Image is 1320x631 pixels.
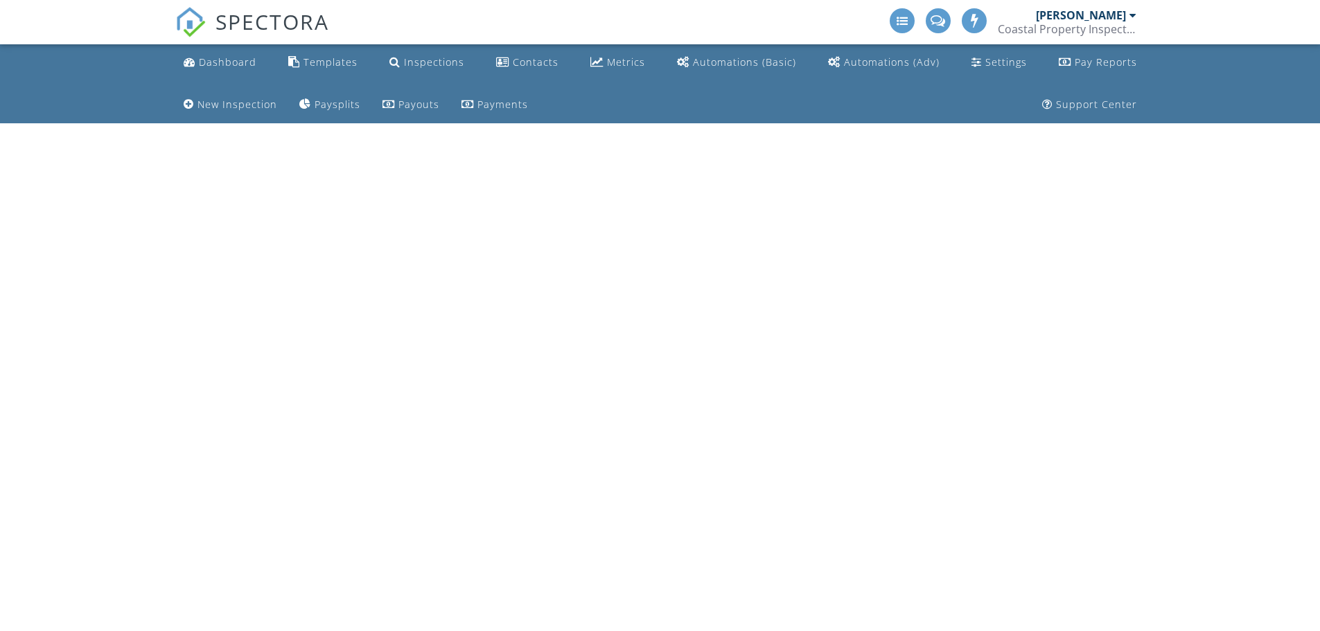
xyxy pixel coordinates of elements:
[1056,98,1137,111] div: Support Center
[398,98,439,111] div: Payouts
[199,55,256,69] div: Dashboard
[175,7,206,37] img: The Best Home Inspection Software - Spectora
[1037,92,1143,118] a: Support Center
[491,50,564,75] a: Contacts
[377,92,445,118] a: Payouts
[456,92,534,118] a: Payments
[197,98,277,111] div: New Inspection
[607,55,645,69] div: Metrics
[477,98,528,111] div: Payments
[175,19,329,48] a: SPECTORA
[1075,55,1137,69] div: Pay Reports
[966,50,1032,75] a: Settings
[315,98,360,111] div: Paysplits
[294,92,366,118] a: Paysplits
[822,50,945,75] a: Automations (Advanced)
[998,22,1136,36] div: Coastal Property Inspections
[178,50,262,75] a: Dashboard
[693,55,796,69] div: Automations (Basic)
[1036,8,1126,22] div: [PERSON_NAME]
[303,55,358,69] div: Templates
[585,50,651,75] a: Metrics
[384,50,470,75] a: Inspections
[985,55,1027,69] div: Settings
[404,55,464,69] div: Inspections
[671,50,802,75] a: Automations (Basic)
[215,7,329,36] span: SPECTORA
[844,55,940,69] div: Automations (Adv)
[513,55,558,69] div: Contacts
[178,92,283,118] a: New Inspection
[283,50,363,75] a: Templates
[1053,50,1143,75] a: Pay Reports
